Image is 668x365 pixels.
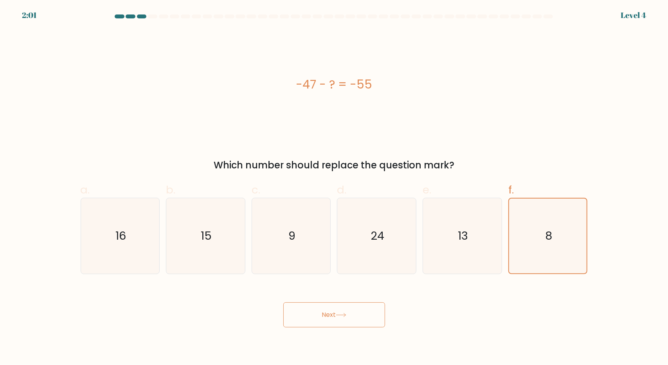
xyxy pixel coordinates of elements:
[621,9,646,21] div: Level 4
[545,228,552,244] text: 8
[85,158,583,172] div: Which number should replace the question mark?
[81,182,90,197] span: a.
[283,302,385,327] button: Next
[201,228,212,244] text: 15
[337,182,346,197] span: d.
[22,9,37,21] div: 2:01
[371,228,384,244] text: 24
[458,228,468,244] text: 13
[166,182,175,197] span: b.
[288,228,295,244] text: 9
[508,182,514,197] span: f.
[81,76,588,93] div: -47 - ? = -55
[423,182,431,197] span: e.
[252,182,260,197] span: c.
[115,228,126,244] text: 16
